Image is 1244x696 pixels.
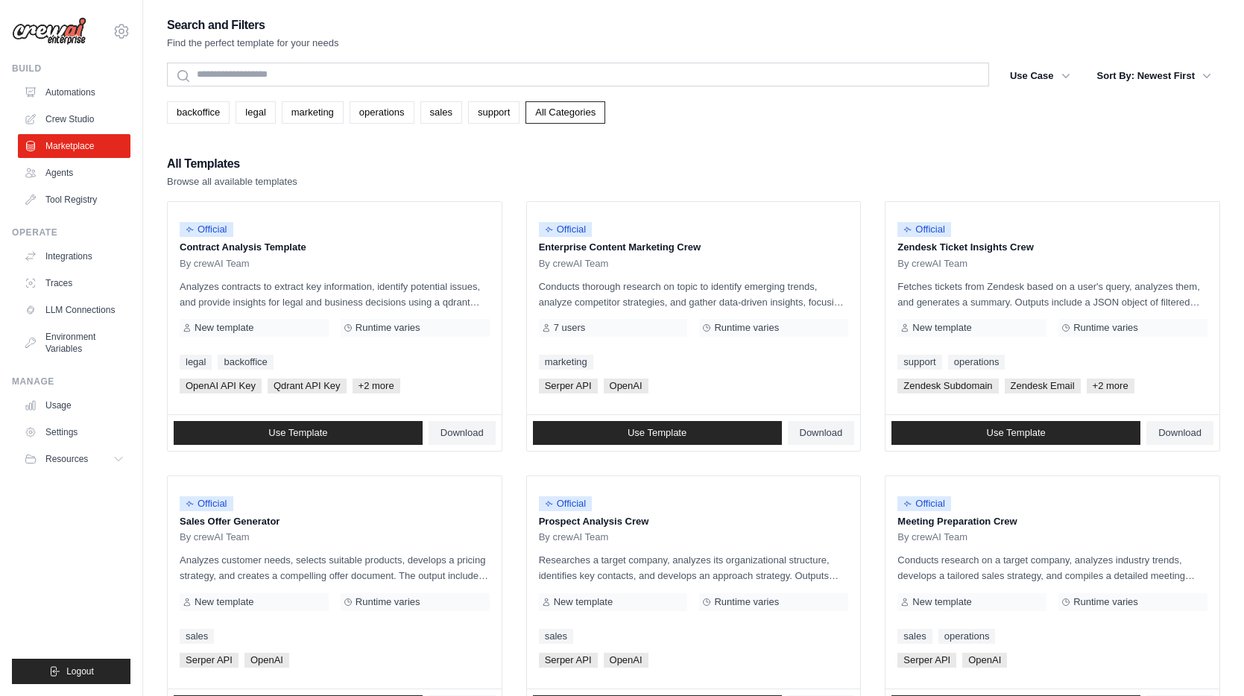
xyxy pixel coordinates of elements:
[628,427,686,439] span: Use Template
[180,653,239,668] span: Serper API
[12,63,130,75] div: Build
[195,596,253,608] span: New template
[912,322,971,334] span: New template
[174,421,423,445] a: Use Template
[244,653,289,668] span: OpenAI
[533,421,782,445] a: Use Template
[268,379,347,393] span: Qdrant API Key
[180,222,233,237] span: Official
[1005,379,1081,393] span: Zendesk Email
[539,653,598,668] span: Serper API
[897,279,1207,310] p: Fetches tickets from Zendesk based on a user's query, analyzes them, and generates a summary. Out...
[356,322,420,334] span: Runtime varies
[420,101,462,124] a: sales
[788,421,855,445] a: Download
[962,653,1007,668] span: OpenAI
[800,427,843,439] span: Download
[353,379,400,393] span: +2 more
[18,188,130,212] a: Tool Registry
[525,101,605,124] a: All Categories
[18,393,130,417] a: Usage
[268,427,327,439] span: Use Template
[66,665,94,677] span: Logout
[539,629,573,644] a: sales
[1158,427,1202,439] span: Download
[539,552,849,583] p: Researches a target company, analyzes its organizational structure, identifies key contacts, and ...
[1073,322,1138,334] span: Runtime varies
[897,379,998,393] span: Zendesk Subdomain
[180,552,490,583] p: Analyzes customer needs, selects suitable products, develops a pricing strategy, and creates a co...
[1146,421,1213,445] a: Download
[539,355,593,370] a: marketing
[180,355,212,370] a: legal
[897,258,967,270] span: By crewAI Team
[12,17,86,45] img: Logo
[180,496,233,511] span: Official
[180,531,250,543] span: By crewAI Team
[429,421,496,445] a: Download
[282,101,344,124] a: marketing
[180,279,490,310] p: Analyzes contracts to extract key information, identify potential issues, and provide insights fo...
[356,596,420,608] span: Runtime varies
[18,244,130,268] a: Integrations
[897,240,1207,255] p: Zendesk Ticket Insights Crew
[18,271,130,295] a: Traces
[539,279,849,310] p: Conducts thorough research on topic to identify emerging trends, analyze competitor strategies, a...
[167,154,297,174] h2: All Templates
[12,659,130,684] button: Logout
[18,420,130,444] a: Settings
[897,496,951,511] span: Official
[897,531,967,543] span: By crewAI Team
[12,227,130,238] div: Operate
[18,298,130,322] a: LLM Connections
[18,325,130,361] a: Environment Variables
[180,258,250,270] span: By crewAI Team
[180,379,262,393] span: OpenAI API Key
[539,531,609,543] span: By crewAI Team
[897,629,932,644] a: sales
[218,355,273,370] a: backoffice
[18,134,130,158] a: Marketplace
[539,258,609,270] span: By crewAI Team
[539,222,593,237] span: Official
[167,36,339,51] p: Find the perfect template for your needs
[18,447,130,471] button: Resources
[180,629,214,644] a: sales
[1001,63,1079,89] button: Use Case
[167,15,339,36] h2: Search and Filters
[45,453,88,465] span: Resources
[714,596,779,608] span: Runtime varies
[897,552,1207,583] p: Conducts research on a target company, analyzes industry trends, develops a tailored sales strate...
[539,514,849,529] p: Prospect Analysis Crew
[897,514,1207,529] p: Meeting Preparation Crew
[948,355,1005,370] a: operations
[1073,596,1138,608] span: Runtime varies
[18,161,130,185] a: Agents
[891,421,1140,445] a: Use Template
[938,629,996,644] a: operations
[604,653,648,668] span: OpenAI
[195,322,253,334] span: New template
[12,376,130,387] div: Manage
[987,427,1046,439] span: Use Template
[180,514,490,529] p: Sales Offer Generator
[180,240,490,255] p: Contract Analysis Template
[1088,63,1220,89] button: Sort By: Newest First
[18,80,130,104] a: Automations
[539,240,849,255] p: Enterprise Content Marketing Crew
[714,322,779,334] span: Runtime varies
[236,101,275,124] a: legal
[18,107,130,131] a: Crew Studio
[539,496,593,511] span: Official
[554,322,586,334] span: 7 users
[441,427,484,439] span: Download
[897,653,956,668] span: Serper API
[554,596,613,608] span: New template
[468,101,520,124] a: support
[912,596,971,608] span: New template
[604,379,648,393] span: OpenAI
[897,222,951,237] span: Official
[539,379,598,393] span: Serper API
[897,355,941,370] a: support
[167,174,297,189] p: Browse all available templates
